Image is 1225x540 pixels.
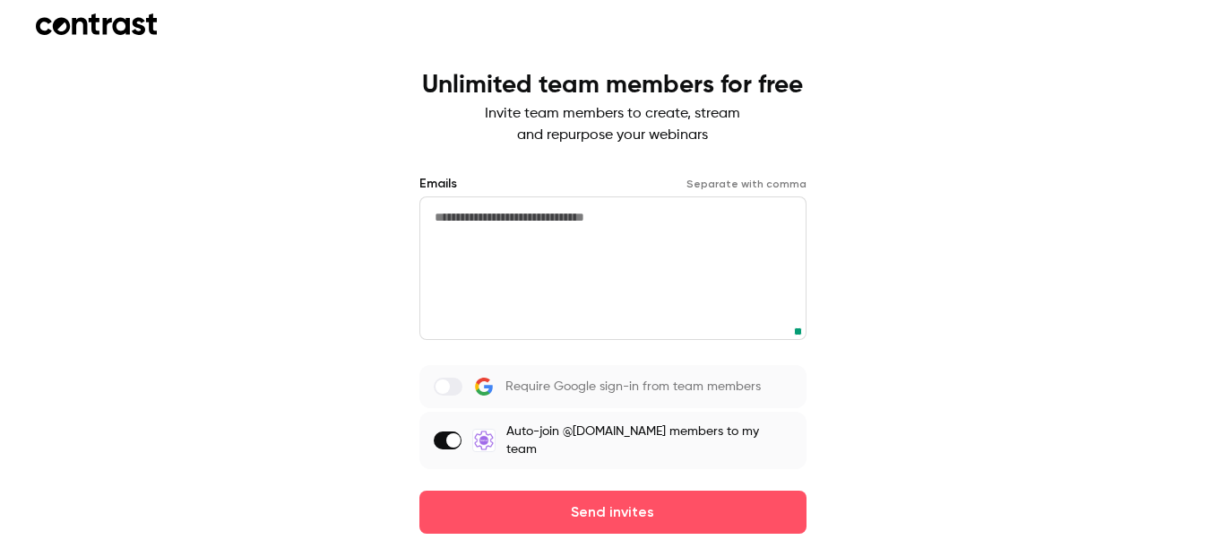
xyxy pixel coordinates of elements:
[686,177,807,191] p: Separate with comma
[419,412,807,469] label: Auto-join @[DOMAIN_NAME] members to my team
[422,71,803,100] h1: Unlimited team members for free
[473,430,495,451] img: Scal-IA
[419,175,457,193] label: Emails
[419,491,807,534] button: Send invites
[419,365,807,408] label: Require Google sign-in from team members
[422,103,803,146] p: Invite team members to create, stream and repurpose your webinars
